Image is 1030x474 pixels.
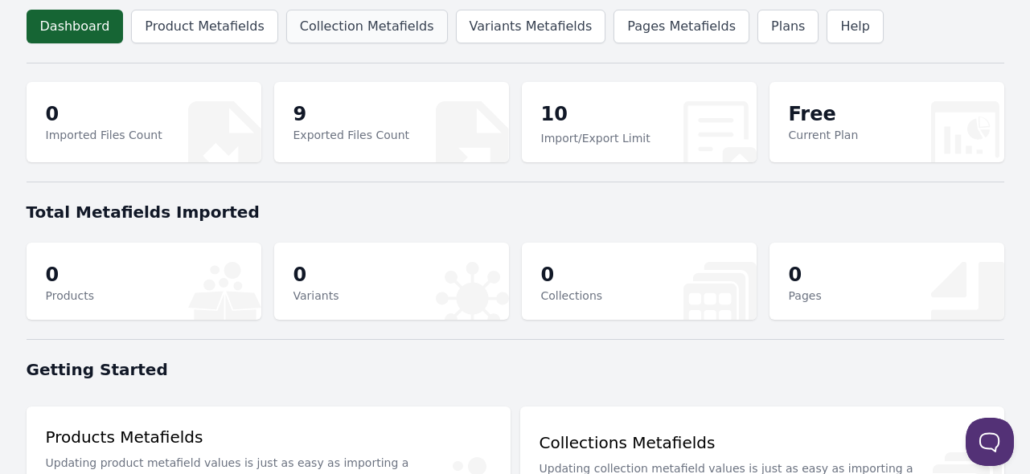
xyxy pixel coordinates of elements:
[789,101,859,127] p: Free
[293,101,410,127] p: 9
[541,130,650,146] p: Import/Export Limit
[46,262,94,288] p: 0
[27,358,1004,381] h1: Getting Started
[541,101,650,130] p: 10
[541,288,603,304] p: Collections
[827,10,883,43] a: Help
[789,262,822,288] p: 0
[757,10,819,43] a: Plans
[27,10,124,43] a: Dashboard
[293,127,410,143] p: Exported Files Count
[541,262,603,288] p: 0
[46,288,94,304] p: Products
[789,127,859,143] p: Current Plan
[286,10,448,43] a: Collection Metafields
[27,201,1004,223] h1: Total Metafields Imported
[456,10,606,43] a: Variants Metafields
[293,288,339,304] p: Variants
[46,101,162,127] p: 0
[131,10,277,43] a: Product Metafields
[613,10,749,43] a: Pages Metafields
[966,418,1014,466] iframe: Toggle Customer Support
[293,262,339,288] p: 0
[789,288,822,304] p: Pages
[46,127,162,143] p: Imported Files Count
